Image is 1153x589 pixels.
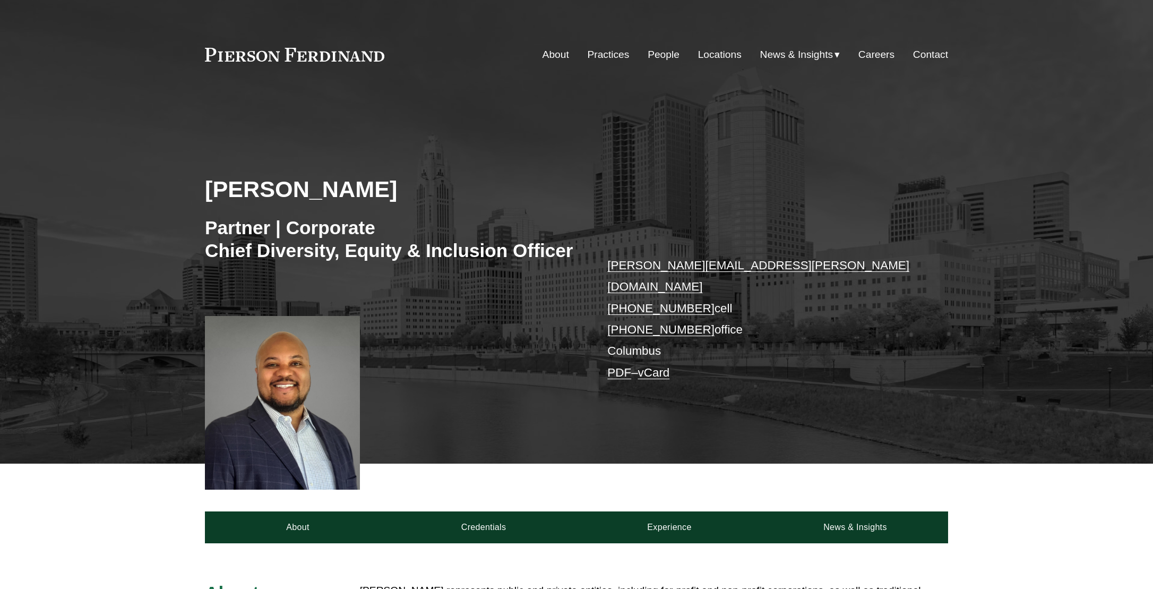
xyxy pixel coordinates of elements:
h3: Partner | Corporate Chief Diversity, Equity & Inclusion Officer [205,216,576,262]
a: Practices [587,45,629,65]
span: News & Insights [760,46,833,64]
a: People [648,45,679,65]
a: [PHONE_NUMBER] [607,302,715,315]
a: About [543,45,569,65]
h2: [PERSON_NAME] [205,175,576,203]
a: Credentials [391,511,576,543]
a: About [205,511,391,543]
a: Careers [858,45,894,65]
a: PDF [607,366,631,379]
a: Locations [698,45,742,65]
a: Experience [576,511,762,543]
a: Contact [913,45,948,65]
a: folder dropdown [760,45,840,65]
p: cell office Columbus – [607,255,917,383]
a: vCard [638,366,670,379]
a: [PHONE_NUMBER] [607,323,715,336]
a: News & Insights [762,511,948,543]
a: [PERSON_NAME][EMAIL_ADDRESS][PERSON_NAME][DOMAIN_NAME] [607,259,909,293]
